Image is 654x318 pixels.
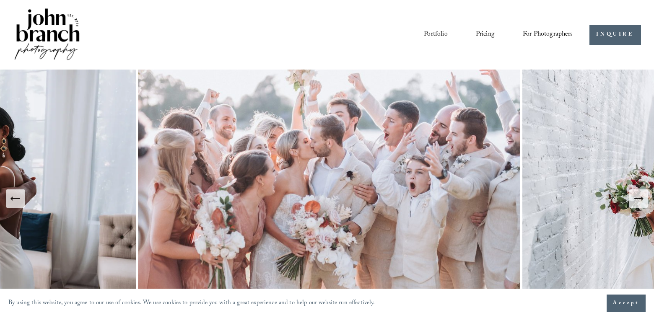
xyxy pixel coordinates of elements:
a: Pricing [476,28,495,42]
span: For Photographers [523,28,573,41]
img: John Branch IV Photography [13,7,81,63]
a: folder dropdown [523,28,573,42]
span: Accept [613,299,639,308]
a: Portfolio [424,28,447,42]
button: Accept [607,295,646,312]
a: INQUIRE [589,25,641,45]
p: By using this website, you agree to our use of cookies. We use cookies to provide you with a grea... [8,297,375,310]
button: Previous Slide [6,189,25,208]
button: Next Slide [629,189,648,208]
